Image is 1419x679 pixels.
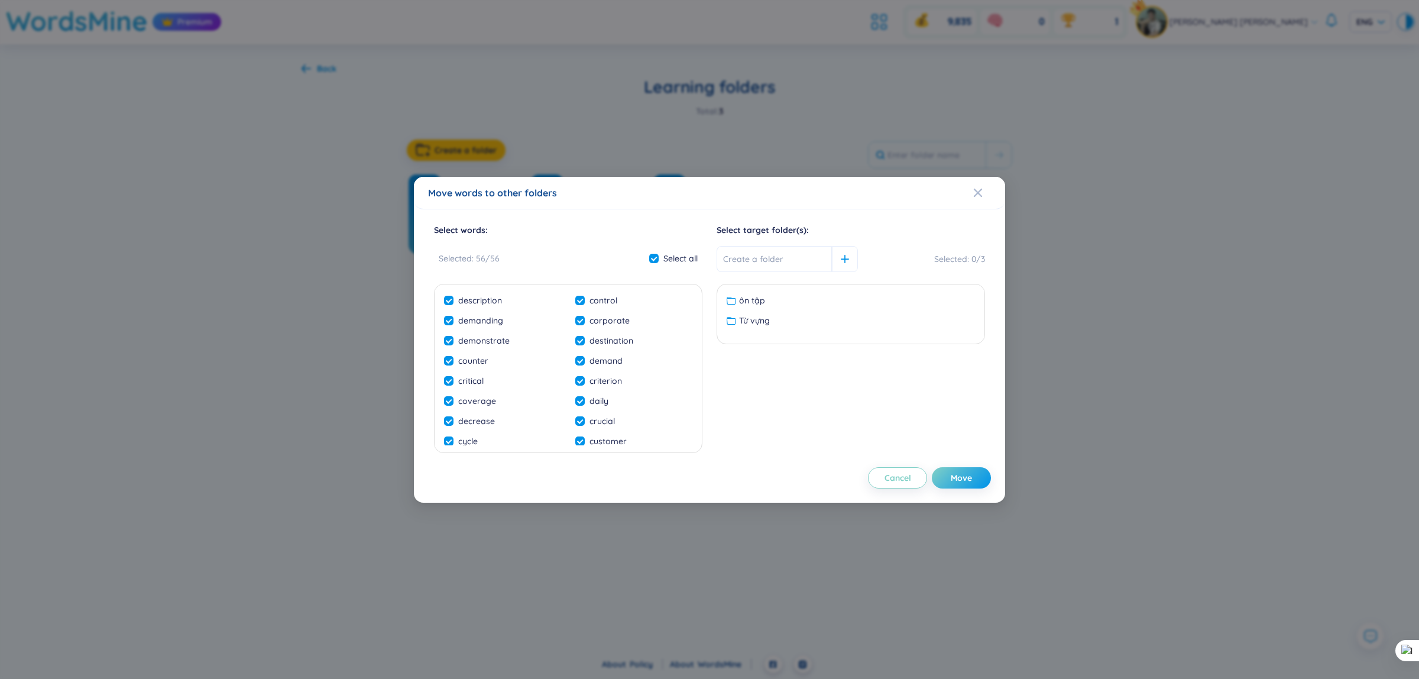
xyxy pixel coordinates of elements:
[717,246,832,272] input: Create a folder
[868,467,927,489] button: Cancel
[434,224,702,237] div: Select words :
[973,177,1005,209] button: Close
[585,314,634,327] span: corporate
[932,467,991,489] button: Move
[585,415,620,428] span: crucial
[585,395,613,408] span: daily
[453,395,501,408] span: coverage
[585,435,631,448] span: customer
[585,354,627,367] span: demand
[885,472,911,484] span: Cancel
[717,224,985,237] div: Select target folder(s) :
[428,186,991,199] div: Move words to other folders
[739,294,765,307] span: ôn tập
[453,294,507,307] span: description
[453,314,508,327] span: demanding
[659,252,702,265] span: Select all
[585,294,622,307] span: control
[934,253,985,266] div: Selected : 0 / 3
[439,252,500,265] div: Selected : 56 / 56
[585,374,627,387] span: criterion
[951,472,972,484] span: Move
[739,314,770,327] span: Từ vựng
[453,354,493,367] span: counter
[453,435,482,448] span: cycle
[453,334,514,347] span: demonstrate
[453,415,500,428] span: decrease
[453,374,488,387] span: critical
[585,334,638,347] span: destination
